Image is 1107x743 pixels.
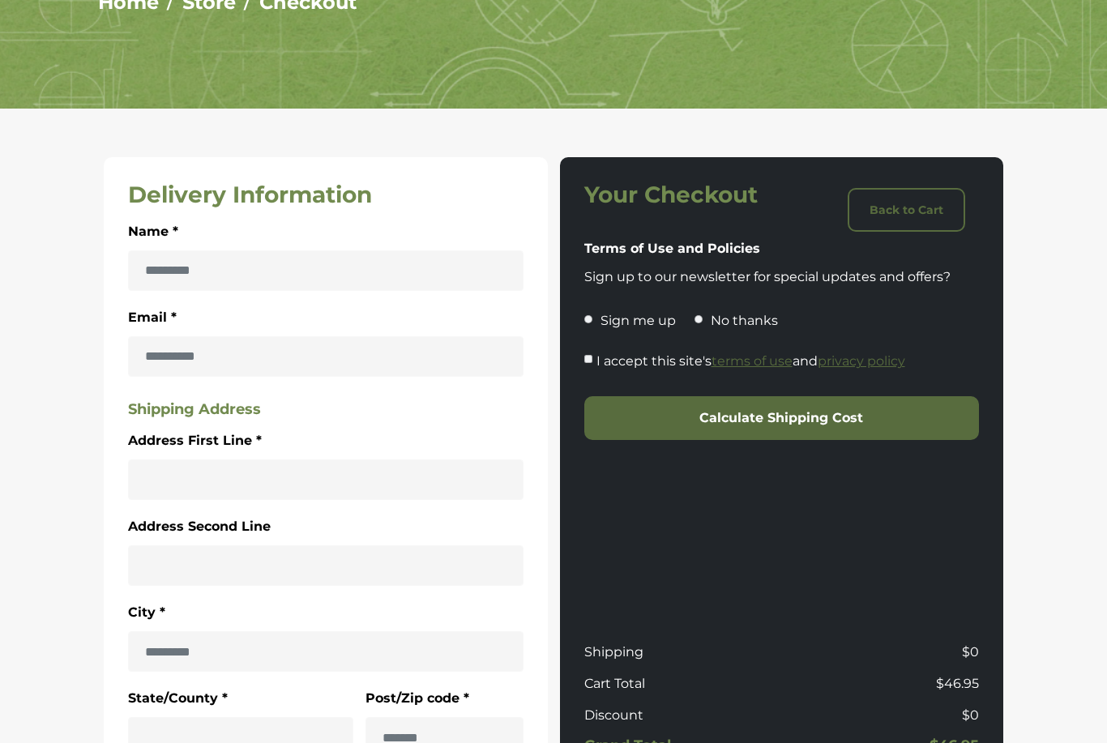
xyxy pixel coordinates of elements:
[596,351,905,372] label: I accept this site's and
[128,401,524,419] h5: Shipping Address
[584,181,776,209] h3: Your Checkout
[128,430,262,451] label: Address First Line *
[584,643,776,662] p: Shipping
[584,706,776,725] p: Discount
[601,311,676,331] p: Sign me up
[128,516,271,537] label: Address Second Line
[128,221,178,242] label: Name *
[712,353,793,369] a: terms of use
[584,238,760,259] label: Terms of Use and Policies
[818,353,905,369] a: privacy policy
[788,674,979,694] p: $46.95
[584,674,776,694] p: Cart Total
[848,188,965,232] a: Back to Cart
[128,307,177,328] label: Email *
[584,396,980,440] button: Calculate Shipping Cost
[788,643,979,662] p: $0
[128,181,524,209] h3: Delivery Information
[584,267,980,287] p: Sign up to our newsletter for special updates and offers?
[128,602,165,623] label: City *
[788,706,979,725] p: $0
[365,688,469,709] label: Post/Zip code *
[128,688,228,709] label: State/County *
[711,311,778,331] p: No thanks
